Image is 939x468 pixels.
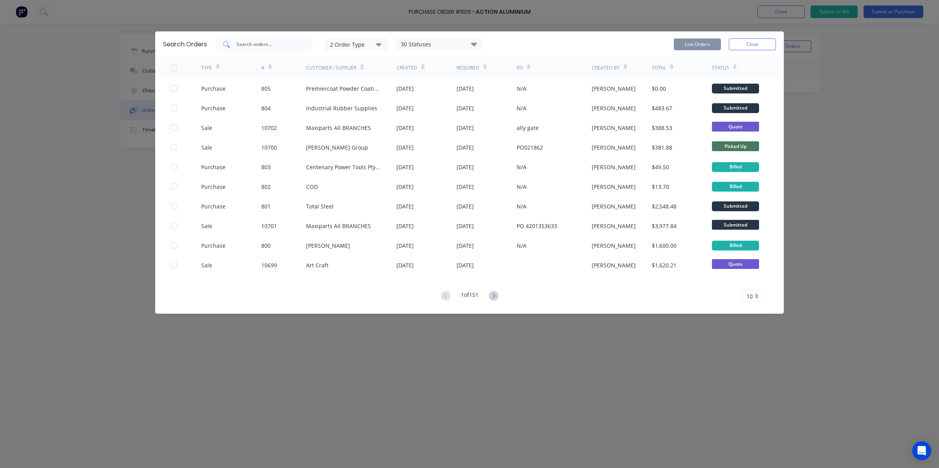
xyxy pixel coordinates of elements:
[306,241,350,250] div: [PERSON_NAME]
[396,241,414,250] div: [DATE]
[261,241,271,250] div: 800
[306,222,371,230] div: Maxiparts All BRANCHES
[592,163,636,171] div: [PERSON_NAME]
[652,64,666,71] div: Total
[517,202,526,210] div: N/A
[712,122,759,132] span: Quote
[517,84,526,93] div: N/A
[457,163,474,171] div: [DATE]
[396,64,417,71] div: Created
[517,163,526,171] div: N/A
[652,183,669,191] div: $13.70
[201,261,212,269] div: Sale
[517,124,539,132] div: ally gate
[396,202,414,210] div: [DATE]
[592,64,620,71] div: Created By
[396,143,414,152] div: [DATE]
[652,124,672,132] div: $388.53
[712,220,759,230] span: Submitted
[201,64,212,71] div: TYPE
[201,104,226,112] div: Purchase
[592,241,636,250] div: [PERSON_NAME]
[592,183,636,191] div: [PERSON_NAME]
[592,261,636,269] div: [PERSON_NAME]
[712,241,759,250] div: Billed
[457,183,474,191] div: [DATE]
[746,292,753,300] span: 10
[236,40,301,48] input: Search orders...
[201,84,226,93] div: Purchase
[457,261,474,269] div: [DATE]
[306,163,381,171] div: Centenary Power Tools Pty Ltd
[652,222,677,230] div: $3,977.84
[201,183,226,191] div: Purchase
[201,163,226,171] div: Purchase
[652,261,677,269] div: $1,620.21
[396,40,482,49] div: 30 Statuses
[712,84,759,93] div: Submitted
[592,143,636,152] div: [PERSON_NAME]
[201,124,212,132] div: Sale
[396,104,414,112] div: [DATE]
[457,143,474,152] div: [DATE]
[457,124,474,132] div: [DATE]
[306,84,381,93] div: Premiercoat Powder Coating Pty Ltd
[592,104,636,112] div: [PERSON_NAME]
[261,124,277,132] div: 10702
[396,163,414,171] div: [DATE]
[457,104,474,112] div: [DATE]
[592,202,636,210] div: [PERSON_NAME]
[712,259,759,269] span: Quote
[396,261,414,269] div: [DATE]
[517,143,543,152] div: PO021862
[729,38,776,50] button: Close
[457,84,474,93] div: [DATE]
[652,241,677,250] div: $1,600.00
[261,64,264,71] div: #
[261,143,277,152] div: 10700
[912,441,931,460] div: Open Intercom Messenger
[396,222,414,230] div: [DATE]
[712,162,759,172] div: Billed
[712,201,759,211] div: Submitted
[517,64,523,71] div: PO
[517,183,526,191] div: N/A
[712,103,759,113] div: Submitted
[652,163,669,171] div: $49.50
[201,241,226,250] div: Purchase
[325,38,388,50] button: 2 Order Type
[592,124,636,132] div: [PERSON_NAME]
[261,104,271,112] div: 804
[396,124,414,132] div: [DATE]
[712,64,729,71] div: Status
[457,241,474,250] div: [DATE]
[261,261,277,269] div: 10699
[201,202,226,210] div: Purchase
[201,143,212,152] div: Sale
[461,291,479,302] div: 1 of 151
[396,183,414,191] div: [DATE]
[261,84,271,93] div: 805
[201,222,212,230] div: Sale
[517,222,557,230] div: PO 4201353633
[652,104,672,112] div: $483.67
[652,143,672,152] div: $381.88
[712,141,759,151] span: Picked Up
[306,183,318,191] div: COD
[674,38,721,50] button: Link Orders
[652,84,666,93] div: $0.00
[592,84,636,93] div: [PERSON_NAME]
[261,163,271,171] div: 803
[457,222,474,230] div: [DATE]
[261,202,271,210] div: 801
[163,40,207,49] div: Search Orders
[457,202,474,210] div: [DATE]
[517,241,526,250] div: N/A
[330,40,383,48] div: 2 Order Type
[592,222,636,230] div: [PERSON_NAME]
[306,202,334,210] div: Total Steel
[396,84,414,93] div: [DATE]
[517,104,526,112] div: N/A
[652,202,677,210] div: $2,548.48
[457,64,479,71] div: Required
